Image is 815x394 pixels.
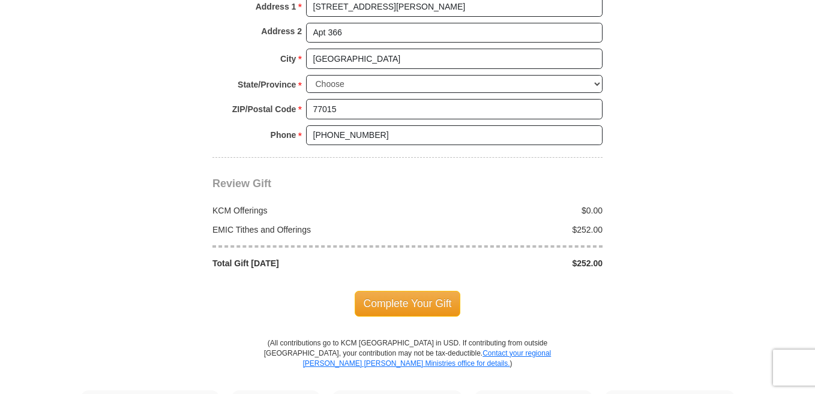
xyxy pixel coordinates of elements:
div: $252.00 [407,224,609,236]
strong: Phone [271,127,296,143]
strong: Address 2 [261,23,302,40]
a: Contact your regional [PERSON_NAME] [PERSON_NAME] Ministries office for details. [302,349,551,368]
div: Total Gift [DATE] [206,257,408,269]
p: (All contributions go to KCM [GEOGRAPHIC_DATA] in USD. If contributing from outside [GEOGRAPHIC_D... [263,338,552,390]
span: Review Gift [212,178,271,190]
div: KCM Offerings [206,204,408,216]
span: Complete Your Gift [355,291,461,316]
strong: ZIP/Postal Code [232,101,296,118]
div: EMIC Tithes and Offerings [206,224,408,236]
div: $0.00 [407,204,609,216]
strong: City [280,50,296,67]
strong: State/Province [238,76,296,93]
div: $252.00 [407,257,609,269]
